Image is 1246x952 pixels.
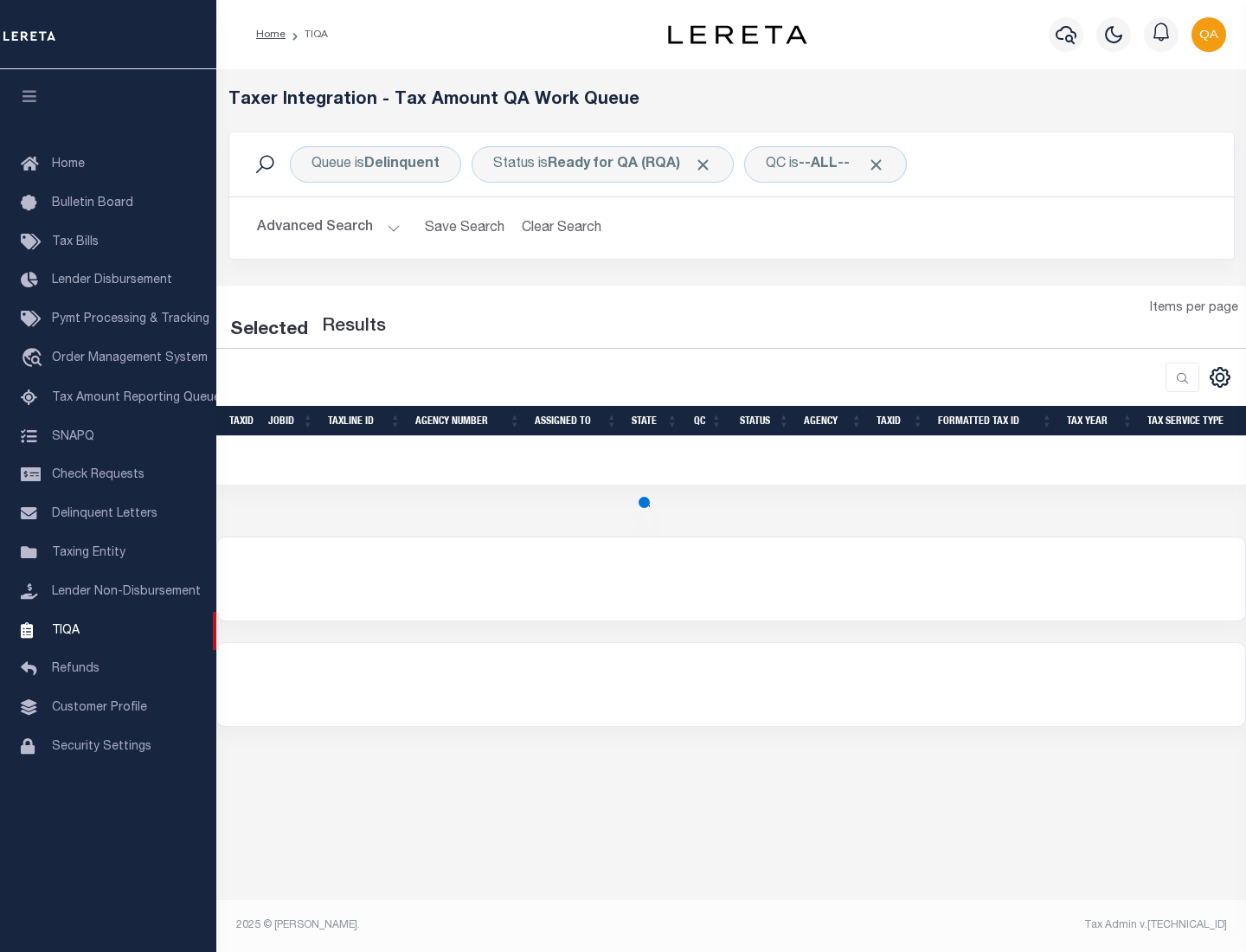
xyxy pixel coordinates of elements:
[364,158,440,171] b: Delinquent
[52,197,133,209] span: Bulletin Board
[223,917,732,933] div: 2025 © [PERSON_NAME].
[52,508,157,520] span: Delinquent Letters
[52,392,221,404] span: Tax Amount Reporting Queue
[21,348,48,370] i: travel_explore
[694,156,712,174] span: Click to Remove
[870,406,931,436] th: TaxID
[1060,406,1140,436] th: Tax Year
[52,586,201,598] span: Lender Non-Disbursement
[322,313,386,341] label: Results
[52,469,145,481] span: Check Requests
[222,406,261,436] th: TaxID
[799,158,850,171] b: --ALL--
[256,29,286,40] a: Home
[52,702,147,714] span: Customer Profile
[797,406,870,436] th: Agency
[408,406,528,436] th: Agency Number
[52,663,100,675] span: Refunds
[414,211,515,245] button: Save Search
[729,406,797,436] th: Status
[472,146,734,183] div: Click to Edit
[1191,17,1226,52] img: svg+xml;base64,PHN2ZyB4bWxucz0iaHR0cDovL3d3dy53My5vcmcvMjAwMC9zdmciIHBvaW50ZXItZXZlbnRzPSJub25lIi...
[52,236,99,248] span: Tax Bills
[52,547,125,559] span: Taxing Entity
[52,430,94,442] span: SNAPQ
[52,624,80,636] span: TIQA
[625,406,685,436] th: State
[52,274,172,286] span: Lender Disbursement
[286,27,328,42] li: TIQA
[744,146,907,183] div: Click to Edit
[321,406,408,436] th: TaxLine ID
[668,25,806,44] img: logo-dark.svg
[515,211,609,245] button: Clear Search
[867,156,885,174] span: Click to Remove
[52,313,209,325] span: Pymt Processing & Tracking
[52,158,85,170] span: Home
[744,917,1227,933] div: Tax Admin v.[TECHNICAL_ID]
[52,741,151,753] span: Security Settings
[931,406,1060,436] th: Formatted Tax ID
[685,406,729,436] th: QC
[261,406,321,436] th: JobID
[230,317,308,344] div: Selected
[528,406,625,436] th: Assigned To
[290,146,461,183] div: Click to Edit
[257,211,401,245] button: Advanced Search
[52,352,208,364] span: Order Management System
[1150,299,1238,318] span: Items per page
[228,90,1235,111] h5: Taxer Integration - Tax Amount QA Work Queue
[548,158,712,171] b: Ready for QA (RQA)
